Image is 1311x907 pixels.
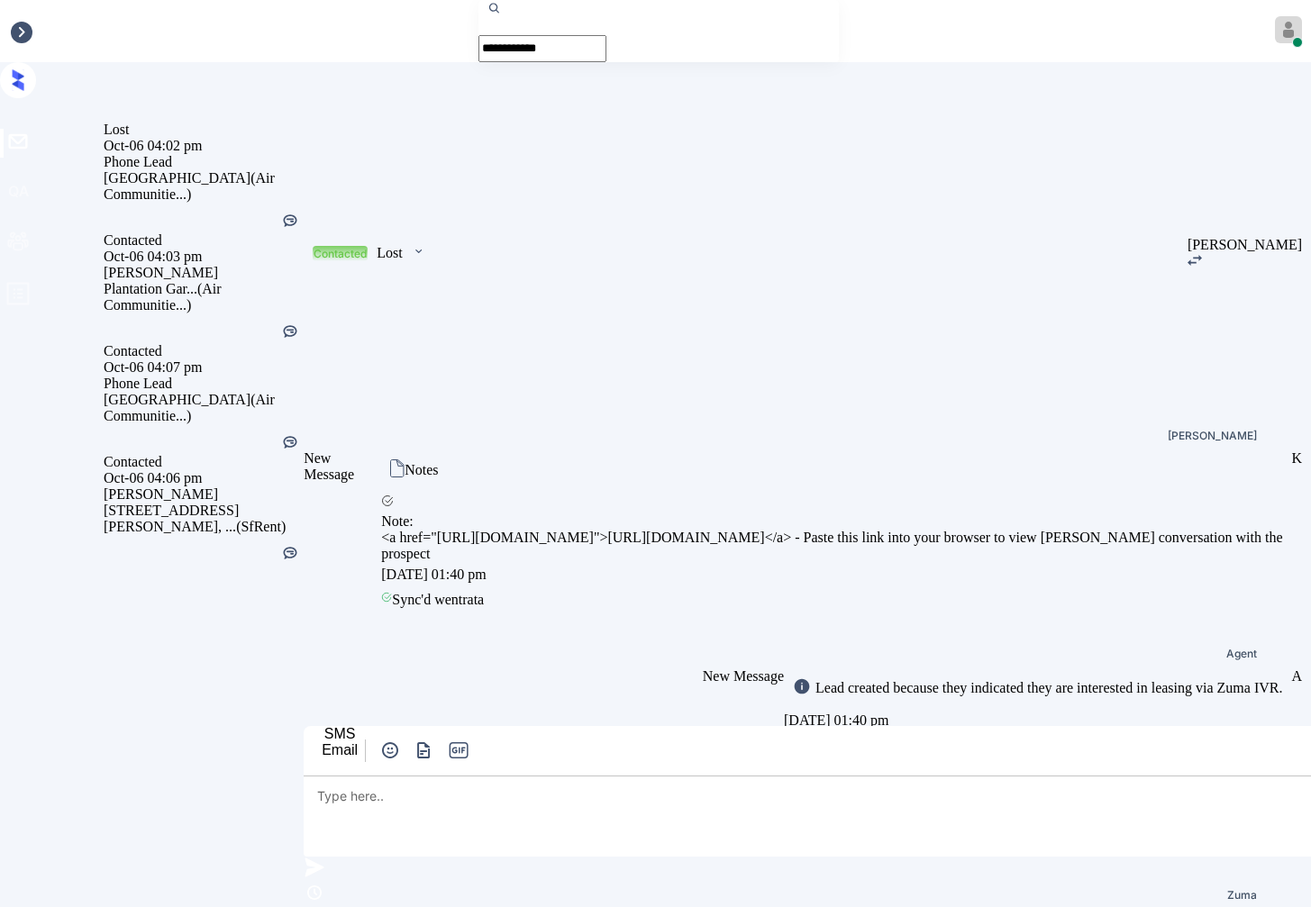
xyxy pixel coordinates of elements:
[104,376,304,392] div: Phone Lead
[104,122,304,138] div: Lost
[104,265,304,281] div: [PERSON_NAME]
[412,243,425,259] img: icon-zuma
[281,544,299,562] img: Kelsey was silent
[390,459,405,477] img: icon-zuma
[104,454,304,470] div: Contacted
[377,245,402,261] div: Lost
[784,708,1291,733] div: [DATE] 01:40 pm
[1168,431,1257,441] div: [PERSON_NAME]
[281,544,299,565] div: Kelsey was silent
[703,668,784,684] span: New Message
[104,170,304,203] div: [GEOGRAPHIC_DATA] (Air Communitie...)
[281,433,299,454] div: Kelsey was silent
[1188,237,1302,253] div: [PERSON_NAME]
[104,154,304,170] div: Phone Lead
[104,138,304,154] div: Oct-06 04:02 pm
[281,433,299,451] img: Kelsey was silent
[281,322,299,340] img: Kelsey was silent
[381,530,1291,562] div: <a href="[URL][DOMAIN_NAME]">[URL][DOMAIN_NAME]</a> - Paste this link into your browser to view [...
[811,680,1282,696] div: Lead created because they indicated they are interested in leasing via Zuma IVR.
[104,281,304,313] div: Plantation Gar... (Air Communitie...)
[104,392,304,424] div: [GEOGRAPHIC_DATA] (Air Communitie...)
[281,322,299,343] div: Kelsey was silent
[381,513,1291,530] div: Note:
[1275,16,1302,43] img: avatar
[1226,649,1257,659] span: Agent
[304,857,325,878] img: icon-zuma
[322,742,358,758] div: Email
[281,212,299,230] img: Kelsey was silent
[104,343,304,359] div: Contacted
[381,494,394,507] img: icon-zuma
[1188,255,1202,266] img: icon-zuma
[381,562,1291,587] div: [DATE] 01:40 pm
[405,462,438,478] div: Notes
[379,739,401,761] img: icon-zuma
[104,470,304,486] div: Oct-06 04:06 pm
[1291,668,1302,685] div: A
[793,677,811,695] img: icon-zuma
[304,450,354,482] span: New Message
[281,212,299,232] div: Kelsey was silent
[9,23,42,40] div: Inbox
[381,587,1291,612] div: Sync'd w entrata
[1291,450,1302,467] div: K
[104,359,304,376] div: Oct-06 04:07 pm
[104,486,304,503] div: [PERSON_NAME]
[413,739,435,761] img: icon-zuma
[5,281,31,313] span: profile
[314,247,367,260] div: Contacted
[322,726,358,742] div: SMS
[304,882,325,903] img: icon-zuma
[104,503,304,535] div: [STREET_ADDRESS][PERSON_NAME], ... (SfRent)
[104,232,304,249] div: Contacted
[104,249,304,265] div: Oct-06 04:03 pm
